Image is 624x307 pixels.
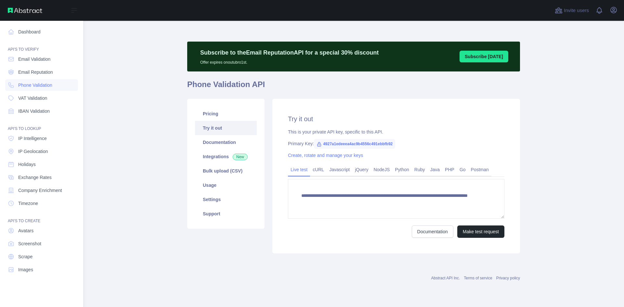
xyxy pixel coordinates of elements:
a: Holidays [5,159,78,170]
a: NodeJS [371,164,392,175]
a: PHP [442,164,457,175]
span: Email Reputation [18,69,53,75]
button: Invite users [553,5,590,16]
div: This is your private API key, specific to this API. [288,129,504,135]
a: Privacy policy [496,276,520,280]
a: Create, rotate and manage your keys [288,153,363,158]
span: IP Geolocation [18,148,48,155]
button: Make test request [457,225,504,238]
a: Timezone [5,198,78,209]
a: Terms of service [464,276,492,280]
a: cURL [310,164,327,175]
div: API'S TO VERIFY [5,39,78,52]
a: Dashboard [5,26,78,38]
a: jQuery [352,164,371,175]
a: Live test [288,164,310,175]
a: Pricing [195,107,257,121]
a: Company Enrichment [5,185,78,196]
a: Email Validation [5,53,78,65]
a: Settings [195,192,257,207]
a: IP Intelligence [5,133,78,144]
a: IBAN Validation [5,105,78,117]
a: Try it out [195,121,257,135]
a: Javascript [327,164,352,175]
a: Bulk upload (CSV) [195,164,257,178]
span: Holidays [18,161,36,168]
a: Integrations New [195,149,257,164]
a: Java [428,164,443,175]
span: Email Validation [18,56,50,62]
a: Phone Validation [5,79,78,91]
span: Phone Validation [18,82,52,88]
span: Avatars [18,227,33,234]
a: Images [5,264,78,275]
p: Subscribe to the Email Reputation API for a special 30 % discount [200,48,379,57]
a: Documentation [195,135,257,149]
a: Ruby [412,164,428,175]
span: Invite users [564,7,589,14]
div: Primary Key: [288,140,504,147]
span: Timezone [18,200,38,207]
a: Documentation [412,225,453,238]
span: Scrape [18,253,32,260]
span: IBAN Validation [18,108,50,114]
a: Screenshot [5,238,78,249]
span: Screenshot [18,240,41,247]
a: Usage [195,178,257,192]
a: Support [195,207,257,221]
span: 4927a1edeeea4ac9b4556c491ebbfb92 [314,139,395,149]
a: Abstract API Inc. [431,276,460,280]
span: Exchange Rates [18,174,52,181]
span: Images [18,266,33,273]
a: Exchange Rates [5,172,78,183]
h1: Phone Validation API [187,79,520,95]
button: Subscribe [DATE] [460,51,508,62]
span: Company Enrichment [18,187,62,194]
a: Postman [468,164,491,175]
a: Avatars [5,225,78,237]
span: IP Intelligence [18,135,47,142]
div: API'S TO LOOKUP [5,118,78,131]
img: Abstract API [8,8,42,13]
a: Go [457,164,468,175]
span: New [233,154,248,160]
h2: Try it out [288,114,504,123]
p: Offer expires on outubro 1st. [200,57,379,65]
a: Email Reputation [5,66,78,78]
div: API'S TO CREATE [5,211,78,224]
a: VAT Validation [5,92,78,104]
a: Scrape [5,251,78,262]
a: Python [392,164,412,175]
a: IP Geolocation [5,146,78,157]
span: VAT Validation [18,95,47,101]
